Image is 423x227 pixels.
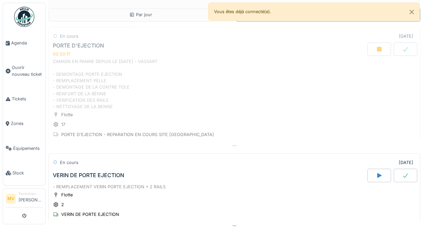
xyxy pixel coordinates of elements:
a: Équipements [3,136,45,161]
a: Tickets [3,87,45,111]
div: Vous êtes déjà connecté(e). [208,3,420,21]
div: Flotte [61,111,73,118]
div: En cours [60,33,78,39]
div: [DATE] [399,159,413,166]
a: Stock [3,161,45,185]
div: 17 [61,121,65,128]
div: Par jour [129,11,152,18]
li: [PERSON_NAME] [19,191,43,206]
img: Badge_color-CXgf-gQk.svg [14,7,34,27]
span: Agenda [11,40,43,46]
span: Tickets [12,96,43,102]
div: [DATE] [399,33,413,39]
button: Close [404,3,419,21]
li: MV [6,194,16,204]
div: - REMPLACEMENT VERIN PORTE EJECTION + 2 RAILS [53,184,416,190]
a: Ouvrir nouveau ticket [3,55,45,87]
div: VERIN DE PORTE EJECTION [53,172,124,179]
span: Ouvrir nouveau ticket [12,64,43,77]
a: Agenda [3,31,45,55]
span: Équipements [13,145,43,152]
div: 02:33:17 [53,52,70,57]
a: MV Technicien[PERSON_NAME] [6,191,43,207]
a: Zones [3,111,45,136]
div: Technicien [19,191,43,196]
div: Flotte [61,192,73,198]
div: PORTE D'EJECTION - REPARATION EN COURS SITE [GEOGRAPHIC_DATA] [61,131,214,138]
div: 2 [61,201,64,208]
div: En cours [60,159,78,166]
span: Zones [11,120,43,127]
div: VERIN DE PORTE EJECTION [61,211,119,218]
div: CAMION EN PANNE DEPUIS LE [DATE] - VASSART - DEMONTAGE PORTE EJECTION - REMPLACEMENT PELLE - DEMO... [53,58,416,110]
span: Stock [12,170,43,176]
div: PORTE D'EJECTION [53,42,104,49]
